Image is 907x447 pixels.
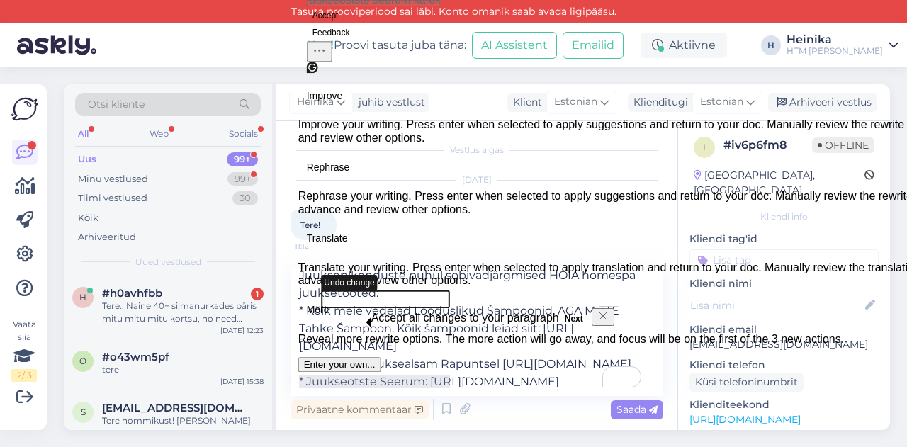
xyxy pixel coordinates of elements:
div: [DATE] [291,174,663,186]
div: Kõik [78,211,98,225]
div: [DATE] 12:23 [220,325,264,336]
span: h [79,292,86,302]
a: [URL][DOMAIN_NAME] [689,413,801,426]
div: Minu vestlused [78,172,148,186]
div: 99+ [227,172,258,186]
span: Heinika [297,94,334,110]
div: Vestlus algas [291,144,663,157]
span: Uued vestlused [135,256,201,268]
div: Tere hommikust! [PERSON_NAME] Clear skin challege, aga ma ei saanud eile videot meilile! [102,414,264,440]
textarea: To enrich screen reader interactions, please activate Accessibility in Grammarly extension settings [291,268,663,396]
div: 1 [251,288,264,300]
span: #o43wm5pf [102,351,169,363]
span: #h0avhfbb [102,287,162,300]
div: Socials [226,125,261,143]
span: Saada [616,403,658,416]
div: All [75,125,91,143]
div: tere [102,363,264,376]
span: o [79,356,86,366]
div: Web [147,125,171,143]
div: Tere.. Naine 40+ silmanurkades päris mitu mitu mitu kortsu, no need kanavarbad nagu öeldakse.. te... [102,300,264,325]
span: Otsi kliente [88,97,145,112]
p: Klienditeekond [689,397,879,412]
div: Vaata siia [11,318,37,382]
div: 30 [232,191,258,205]
span: sirje.puusepp2@mail.ee [102,402,249,414]
div: 99+ [227,152,258,166]
div: Arhiveeritud [78,230,136,244]
div: Privaatne kommentaar [291,400,429,419]
span: 11:12 [295,241,348,251]
div: Küsi telefoninumbrit [689,373,804,392]
div: 2 / 3 [11,369,37,382]
div: Uus [78,152,96,166]
span: s [81,407,86,417]
div: [DATE] 15:38 [220,376,264,387]
img: Askly Logo [11,96,38,123]
div: Tiimi vestlused [78,191,147,205]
